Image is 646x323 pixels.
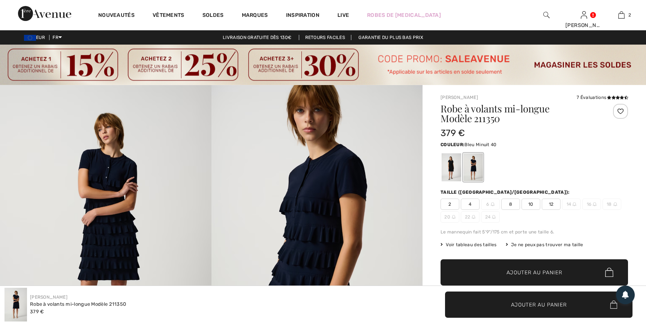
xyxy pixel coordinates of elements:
[52,35,62,40] span: FR
[465,142,496,147] span: Bleu Minuit 40
[522,199,540,210] span: 10
[445,292,633,318] button: Ajouter au panier
[593,202,597,206] img: ring-m.svg
[441,211,459,223] span: 20
[30,301,126,308] div: Robe à volants mi-longue Modèle 211350
[628,12,631,18] span: 2
[299,35,352,40] a: Retours faciles
[153,12,184,20] a: Vêtements
[492,215,496,219] img: ring-m.svg
[202,12,224,20] a: Soldes
[441,104,597,123] h1: Robe à volants mi-longue Modèle 211350
[441,259,628,286] button: Ajouter au panier
[562,199,581,210] span: 14
[507,268,562,276] span: Ajouter au panier
[441,142,465,147] span: Couleur:
[98,12,135,20] a: Nouveautés
[603,199,621,210] span: 18
[565,21,602,29] div: [PERSON_NAME]
[217,35,297,40] a: Livraison gratuite dès 130€
[506,241,583,248] div: Je ne peux pas trouver ma taille
[441,241,497,248] span: Voir tableau des tailles
[463,153,483,181] div: Bleu Minuit 40
[573,202,576,206] img: ring-m.svg
[461,211,480,223] span: 22
[24,35,48,40] span: EUR
[582,199,601,210] span: 16
[18,6,71,21] img: 1ère Avenue
[511,301,567,308] span: Ajouter au panier
[442,153,461,181] div: Noir
[610,301,617,309] img: Bag.svg
[452,215,456,219] img: ring-m.svg
[613,202,617,206] img: ring-m.svg
[543,10,550,19] img: recherche
[242,12,268,20] a: Marques
[481,211,500,223] span: 24
[441,95,478,100] a: [PERSON_NAME]
[30,295,67,300] a: [PERSON_NAME]
[441,229,628,235] div: Le mannequin fait 5'9"/175 cm et porte une taille 6.
[4,288,27,322] img: Robe &agrave; volants mi-longue mod&egrave;le 211350
[441,128,465,138] span: 379 €
[542,199,561,210] span: 12
[472,215,475,219] img: ring-m.svg
[481,199,500,210] span: 6
[30,309,44,314] span: 379 €
[581,10,587,19] img: Mes infos
[577,94,628,101] div: 7 Évaluations
[286,12,319,20] span: Inspiration
[501,199,520,210] span: 8
[367,11,441,19] a: Robes de [MEDICAL_DATA]
[352,35,429,40] a: Garantie du plus bas prix
[24,35,36,41] img: Euro
[337,11,349,19] a: Live
[618,10,625,19] img: Mon panier
[581,11,587,18] a: Se connecter
[441,189,571,196] div: Taille ([GEOGRAPHIC_DATA]/[GEOGRAPHIC_DATA]):
[603,10,640,19] a: 2
[461,199,480,210] span: 4
[491,202,495,206] img: ring-m.svg
[441,199,459,210] span: 2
